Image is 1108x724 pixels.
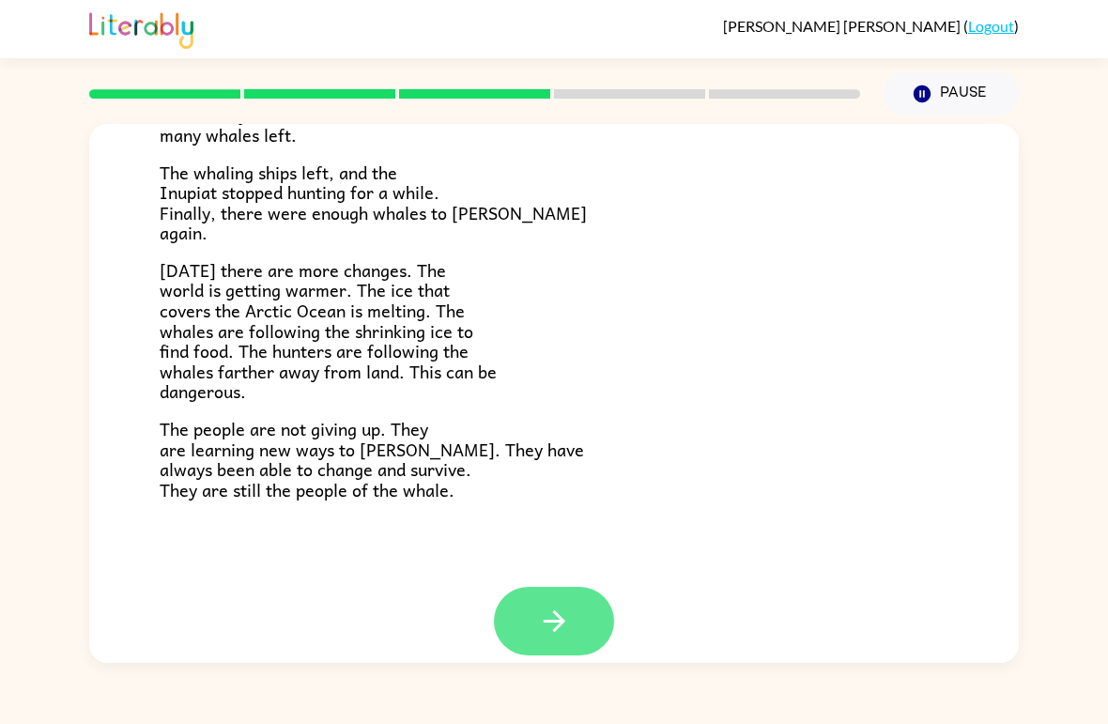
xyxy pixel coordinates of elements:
span: [PERSON_NAME] [PERSON_NAME] [723,17,963,35]
a: Logout [968,17,1014,35]
span: The people are not giving up. They are learning new ways to [PERSON_NAME]. They have always been ... [160,415,584,503]
img: Literably [89,8,193,49]
span: The whaling ships left, and the Inupiat stopped hunting for a while. Finally, there were enough w... [160,159,587,247]
span: [DATE] there are more changes. The world is getting warmer. The ice that covers the Arctic Ocean ... [160,256,497,406]
div: ( ) [723,17,1019,35]
button: Pause [883,72,1019,116]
